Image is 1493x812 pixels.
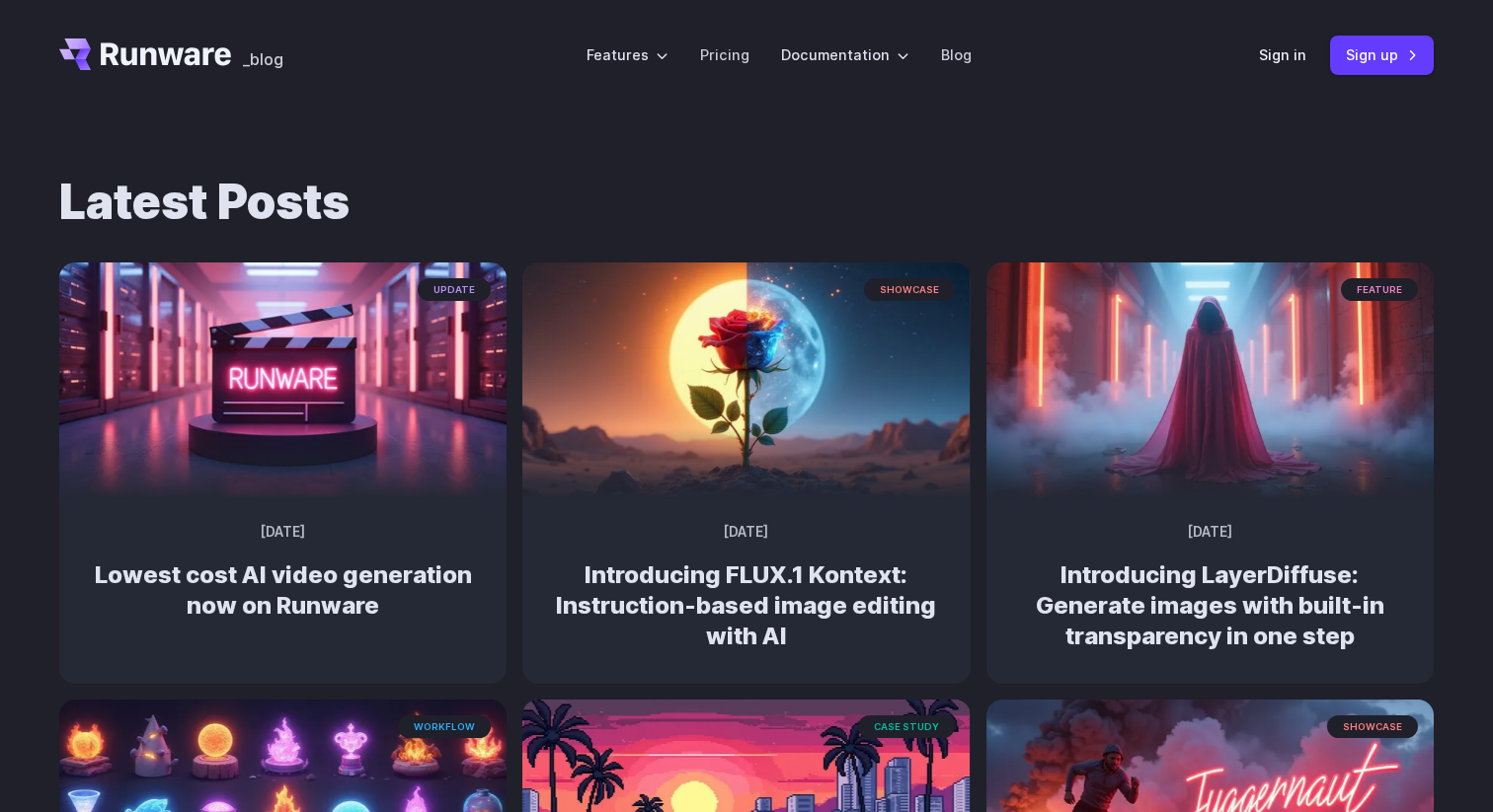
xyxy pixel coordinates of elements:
[781,43,909,66] label: Documentation
[91,559,475,621] h2: Lowest cost AI video generation now on Runware
[1341,278,1418,301] span: feature
[243,51,283,67] span: _blog
[1259,43,1306,66] a: Sign in
[986,483,1434,684] a: A cloaked figure made entirely of bending light and heat distortion, slightly warping the scene b...
[1327,715,1418,738] span: showcase
[1330,36,1434,74] a: Sign up
[941,43,972,66] a: Blog
[986,262,1434,499] img: A cloaked figure made entirely of bending light and heat distortion, slightly warping the scene b...
[59,262,507,499] img: Neon-lit movie clapperboard with the word 'RUNWARE' in a futuristic server room
[59,483,507,653] a: Neon-lit movie clapperboard with the word 'RUNWARE' in a futuristic server room update [DATE] Low...
[418,278,491,301] span: update
[398,715,491,738] span: workflow
[700,43,749,66] a: Pricing
[554,559,938,652] h2: Introducing FLUX.1 Kontext: Instruction-based image editing with AI
[59,38,231,70] a: Go to /
[1188,522,1232,544] time: [DATE]
[724,522,768,544] time: [DATE]
[522,483,970,684] a: Surreal rose in a desert landscape, split between day and night with the sun and moon aligned beh...
[587,43,668,66] label: Features
[261,522,305,544] time: [DATE]
[1018,559,1402,652] h2: Introducing LayerDiffuse: Generate images with built-in transparency in one step
[858,715,955,738] span: case study
[59,174,1434,231] h1: Latest Posts
[243,38,283,70] a: _blog
[522,262,970,499] img: Surreal rose in a desert landscape, split between day and night with the sun and moon aligned beh...
[864,278,955,301] span: showcase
